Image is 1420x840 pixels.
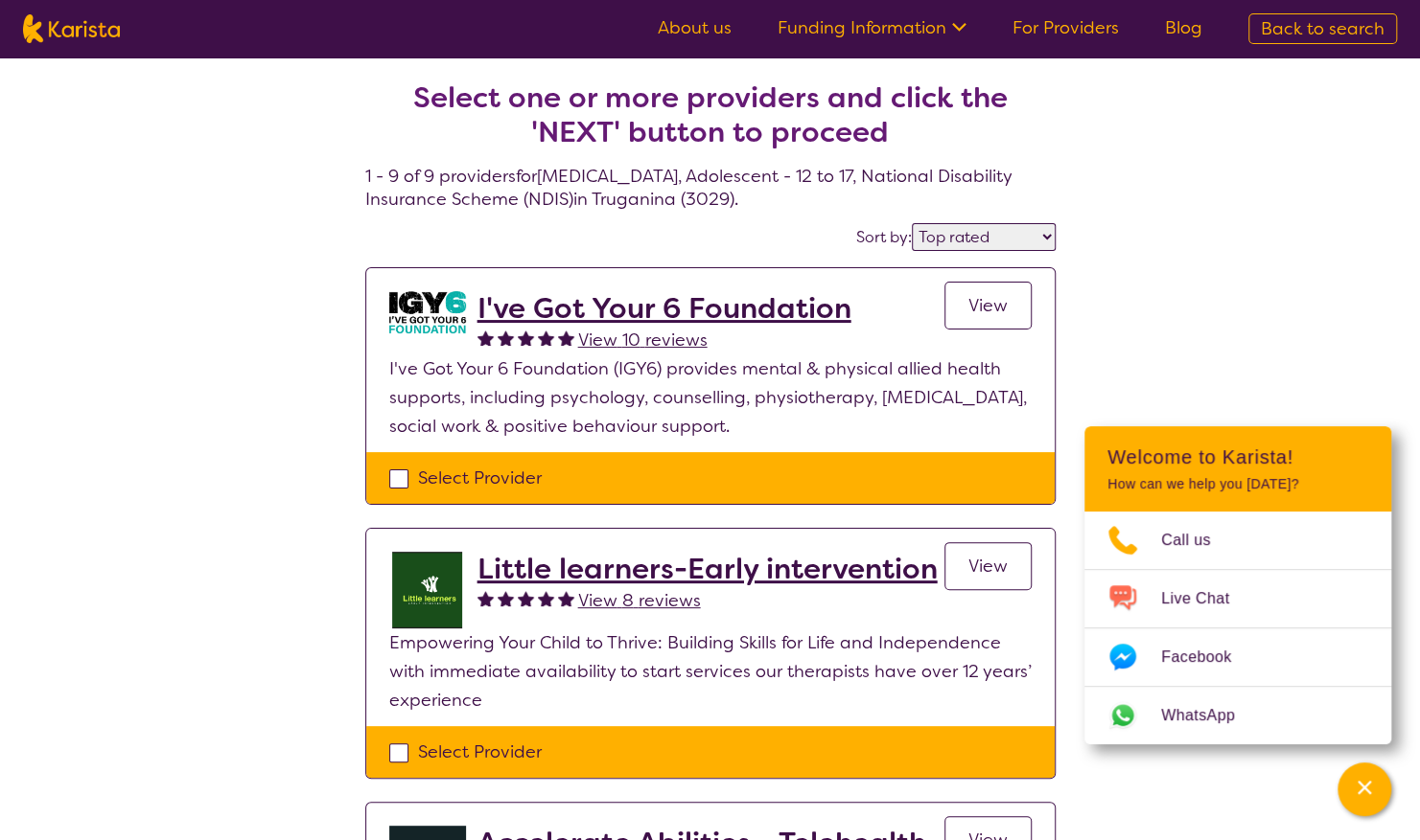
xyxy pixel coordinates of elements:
[778,16,966,39] a: Funding Information
[578,586,701,615] a: View 8 reviews
[389,552,466,628] img: f55hkdaos5cvjyfbzwno.jpg
[1261,17,1385,40] span: Back to search
[658,16,732,39] a: About us
[1161,643,1254,671] span: Facebook
[968,555,1008,578] span: View
[1161,584,1252,613] span: Live Chat
[389,354,1032,441] p: I've Got Your 6 Foundation (IGY6) provides mental & physical allied health supports, including ps...
[498,590,514,606] img: fullstar
[23,14,120,43] img: Karista logo
[1165,16,1202,39] a: Blog
[477,329,494,346] img: fullstar
[578,329,708,352] span: View 10 reviews
[1084,511,1391,744] ul: Choose channel
[944,282,1032,329] a: View
[365,34,1056,211] h4: 1 - 9 of 9 providers for [MEDICAL_DATA] , Adolescent - 12 to 17 , National Disability Insurance S...
[578,589,701,612] span: View 8 reviews
[1338,762,1391,816] button: Channel Menu
[477,552,938,586] a: Little learners-Early intervention
[518,329,534,346] img: fullstar
[389,291,466,333] img: aw0qclyvxjfem2oefjis.jpg
[538,329,554,346] img: fullstar
[477,590,494,606] img: fullstar
[968,294,1008,317] span: View
[477,291,851,326] a: I've Got Your 6 Foundation
[1107,445,1368,468] h2: Welcome to Karista!
[558,329,574,346] img: fullstar
[518,590,534,606] img: fullstar
[389,628,1032,715] p: Empowering Your Child to Thrive: Building Skills for Life and Independence with immediate availab...
[1084,687,1391,744] a: Web link opens in a new tab.
[944,542,1032,590] a: View
[1107,476,1368,492] p: How can we help you [DATE]?
[1248,13,1397,44] a: Back to search
[1161,526,1234,555] span: Call us
[1161,701,1258,730] span: WhatsApp
[578,326,708,354] a: View 10 reviews
[538,590,554,606] img: fullstar
[1084,426,1391,744] div: Channel Menu
[558,590,574,606] img: fullstar
[498,329,514,346] img: fullstar
[856,227,912,247] label: Sort by:
[1013,16,1119,39] a: For Providers
[388,80,1033,149] h2: Select one or more providers and click the 'NEXT' button to proceed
